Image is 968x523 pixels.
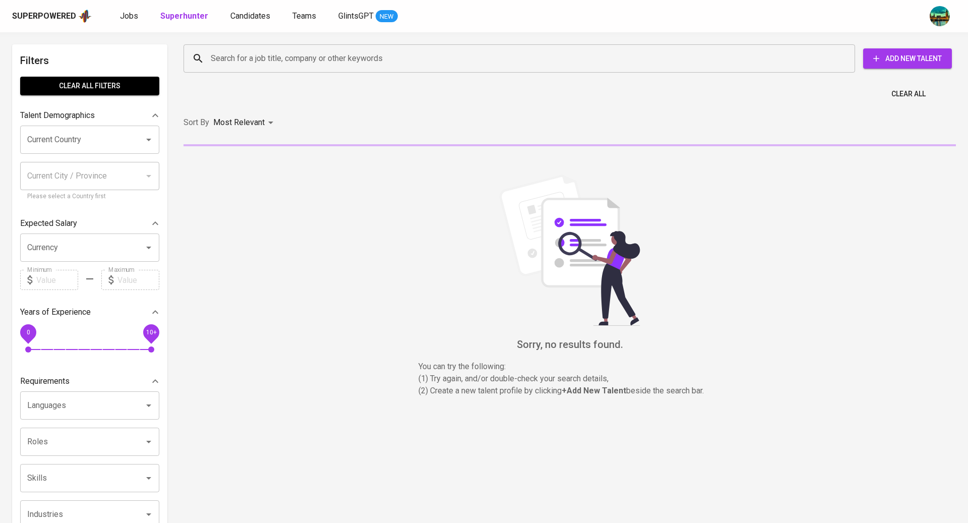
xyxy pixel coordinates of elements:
[871,52,944,65] span: Add New Talent
[142,241,156,255] button: Open
[338,11,374,21] span: GlintsGPT
[146,329,156,336] span: 10+
[117,270,159,290] input: Value
[27,192,152,202] p: Please select a Country first
[494,175,645,326] img: file_searching.svg
[20,109,95,122] p: Talent Demographics
[863,48,952,69] button: Add New Talent
[142,471,156,485] button: Open
[160,10,210,23] a: Superhunter
[160,11,208,21] b: Superhunter
[20,105,159,126] div: Talent Demographics
[376,12,398,22] span: NEW
[213,117,265,129] p: Most Relevant
[26,329,30,336] span: 0
[418,361,721,373] p: You can try the following :
[142,133,156,147] button: Open
[28,80,151,92] span: Clear All filters
[20,52,159,69] h6: Filters
[20,302,159,322] div: Years of Experience
[338,10,398,23] a: GlintsGPT NEW
[292,11,316,21] span: Teams
[292,10,318,23] a: Teams
[184,336,956,353] h6: Sorry, no results found.
[120,10,140,23] a: Jobs
[20,306,91,318] p: Years of Experience
[213,113,277,132] div: Most Relevant
[20,77,159,95] button: Clear All filters
[891,88,926,100] span: Clear All
[930,6,950,26] img: a5d44b89-0c59-4c54-99d0-a63b29d42bd3.jpg
[142,435,156,449] button: Open
[12,9,92,24] a: Superpoweredapp logo
[120,11,138,21] span: Jobs
[20,217,77,229] p: Expected Salary
[20,375,70,387] p: Requirements
[184,117,209,129] p: Sort By
[142,507,156,521] button: Open
[418,385,721,397] p: (2) Create a new talent profile by clicking beside the search bar.
[36,270,78,290] input: Value
[12,11,76,22] div: Superpowered
[230,11,270,21] span: Candidates
[20,213,159,234] div: Expected Salary
[562,386,626,395] b: + Add New Talent
[142,398,156,413] button: Open
[418,373,721,385] p: (1) Try again, and/or double-check your search details,
[887,85,930,103] button: Clear All
[20,371,159,391] div: Requirements
[78,9,92,24] img: app logo
[230,10,272,23] a: Candidates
